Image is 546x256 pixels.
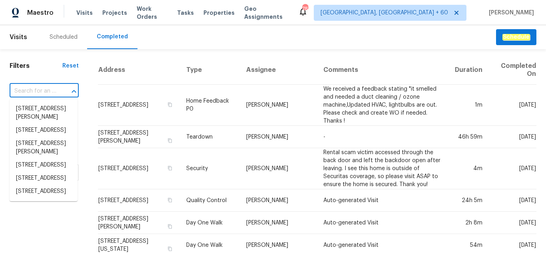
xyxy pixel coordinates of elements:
[317,212,448,234] td: Auto-generated Visit
[76,9,93,17] span: Visits
[98,56,180,85] th: Address
[317,56,448,85] th: Comments
[166,245,173,252] button: Copy Address
[502,34,530,40] em: Schedule
[317,189,448,212] td: Auto-generated Visit
[10,159,78,172] li: [STREET_ADDRESS]
[317,148,448,189] td: Rental scam victim accessed through the back door and left the backdoor open after leaving. I see...
[321,9,448,17] span: [GEOGRAPHIC_DATA], [GEOGRAPHIC_DATA] + 60
[203,9,235,17] span: Properties
[240,56,317,85] th: Assignee
[10,102,78,124] li: [STREET_ADDRESS][PERSON_NAME]
[489,189,536,212] td: [DATE]
[180,189,240,212] td: Quality Control
[489,148,536,189] td: [DATE]
[489,56,536,85] th: Completed On
[448,189,489,212] td: 24h 5m
[62,62,79,70] div: Reset
[10,85,56,97] input: Search for an address...
[240,85,317,126] td: [PERSON_NAME]
[98,85,180,126] td: [STREET_ADDRESS]
[448,148,489,189] td: 4m
[448,56,489,85] th: Duration
[166,196,173,204] button: Copy Address
[496,29,536,46] button: Schedule
[10,172,78,185] li: [STREET_ADDRESS]
[240,189,317,212] td: [PERSON_NAME]
[68,86,80,97] button: Close
[448,212,489,234] td: 2h 8m
[240,148,317,189] td: [PERSON_NAME]
[448,126,489,148] td: 46h 59m
[448,85,489,126] td: 1m
[98,148,180,189] td: [STREET_ADDRESS]
[98,189,180,212] td: [STREET_ADDRESS]
[27,9,54,17] span: Maestro
[317,126,448,148] td: -
[97,33,128,41] div: Completed
[10,28,27,46] span: Visits
[10,185,78,198] li: [STREET_ADDRESS]
[180,56,240,85] th: Type
[98,212,180,234] td: [STREET_ADDRESS][PERSON_NAME]
[177,10,194,16] span: Tasks
[302,5,308,13] div: 787
[180,148,240,189] td: Security
[10,198,78,220] li: [STREET_ADDRESS][PERSON_NAME]
[137,5,167,21] span: Work Orders
[489,212,536,234] td: [DATE]
[240,126,317,148] td: [PERSON_NAME]
[10,124,78,137] li: [STREET_ADDRESS]
[166,137,173,144] button: Copy Address
[166,101,173,108] button: Copy Address
[102,9,127,17] span: Projects
[10,137,78,159] li: [STREET_ADDRESS][PERSON_NAME]
[240,212,317,234] td: [PERSON_NAME]
[486,9,534,17] span: [PERSON_NAME]
[180,212,240,234] td: Day One Walk
[489,85,536,126] td: [DATE]
[180,126,240,148] td: Teardown
[317,85,448,126] td: We received a feedback stating "it smelled and needed a duct cleaning / ozone machine,Updated HVA...
[166,165,173,172] button: Copy Address
[98,126,180,148] td: [STREET_ADDRESS][PERSON_NAME]
[489,126,536,148] td: [DATE]
[166,223,173,230] button: Copy Address
[244,5,289,21] span: Geo Assignments
[10,62,62,70] h1: Filters
[180,85,240,126] td: Home Feedback P0
[50,33,78,41] div: Scheduled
